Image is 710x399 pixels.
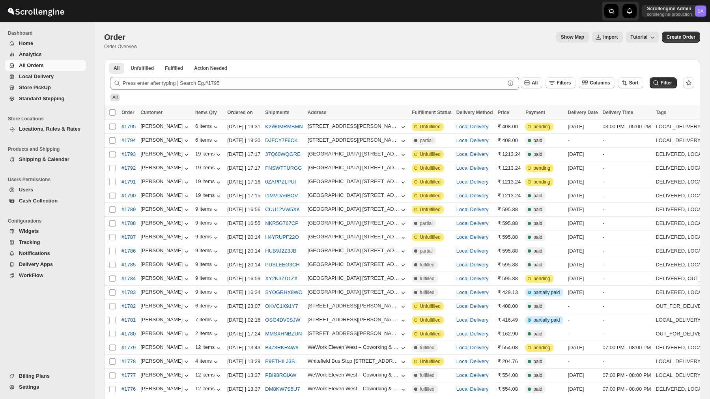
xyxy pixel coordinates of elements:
button: [PERSON_NAME] [140,151,191,159]
div: ₹ 408.00 [498,137,521,144]
span: Standard Shipping [19,96,65,101]
span: #1789 [121,206,136,214]
span: Tutorial [631,34,648,40]
span: #1786 [121,247,136,255]
span: Ordered on [227,110,253,115]
button: P9ETHILJ3B [265,358,295,364]
button: [PERSON_NAME] [140,234,191,242]
button: Home [5,38,86,49]
span: Widgets [19,228,39,234]
div: 4 items [195,358,220,366]
div: [DATE] | 17:17 [227,150,260,158]
span: Delivery Time [603,110,633,115]
div: 9 items [195,289,220,297]
div: Whitefield Bus Stop [STREET_ADDRESS] Vinayaka Layout [GEOGRAPHIC_DATA] [308,358,400,364]
button: Map action label [556,32,589,43]
button: [GEOGRAPHIC_DATA] [STREET_ADDRESS] [308,192,407,200]
span: Delivery Method [456,110,493,115]
button: [GEOGRAPHIC_DATA] [STREET_ADDRESS] [308,206,407,214]
button: [GEOGRAPHIC_DATA] [STREET_ADDRESS] [308,261,407,269]
button: Local Delivery [456,248,489,254]
button: I1MVDA6BOV [265,193,298,199]
span: pending [533,124,550,130]
button: Local Delivery [456,151,489,157]
button: Cash Collection [5,195,86,206]
button: [GEOGRAPHIC_DATA] [STREET_ADDRESS] [308,275,407,283]
button: [PERSON_NAME] [140,330,191,338]
span: #1793 [121,150,136,158]
button: PUSLEEG3CH [265,262,299,268]
span: WorkFlow [19,272,43,278]
button: [GEOGRAPHIC_DATA] [STREET_ADDRESS] [308,247,407,255]
div: ₹ 1213.24 [498,150,521,158]
button: 9 items [195,275,220,283]
button: Filter [650,77,677,88]
button: 6 items [195,137,220,145]
span: Scrollengine Admin [695,6,706,17]
button: 6 items [195,123,220,131]
span: #1790 [121,192,136,200]
span: paid [533,137,542,144]
span: Payment [525,110,545,115]
div: WeWork Eleven West – Coworking & Office Space in [GEOGRAPHIC_DATA], [GEOGRAPHIC_DATA] Baner Gaon ... [308,372,400,378]
button: [STREET_ADDRESS][PERSON_NAME], [308,137,407,145]
span: Action Needed [194,65,227,71]
button: 2 items [195,330,220,338]
button: K2W0MRMBMN [265,124,303,129]
button: Billing Plans [5,371,86,382]
span: #1794 [121,137,136,144]
button: Whitefield Bus Stop [STREET_ADDRESS] Vinayaka Layout [GEOGRAPHIC_DATA] [308,358,407,366]
span: Delivery Apps [19,261,53,267]
button: Shipping & Calendar [5,154,86,165]
button: 7 items [195,317,220,324]
span: #1779 [121,344,136,352]
span: #1781 [121,316,136,324]
span: Delivery Date [568,110,598,115]
span: Create Order [667,34,695,40]
button: #1782 [117,300,140,313]
button: Local Delivery [456,137,489,143]
button: #1795 [117,120,140,133]
div: [PERSON_NAME] [140,372,191,380]
span: Analytics [19,51,42,57]
div: [STREET_ADDRESS][PERSON_NAME], [308,317,400,322]
button: #1788 [117,217,140,230]
button: #1791 [117,176,140,188]
div: 9 items [195,220,220,228]
span: #1782 [121,302,136,310]
button: [PERSON_NAME] [140,358,191,366]
span: Shipments [265,110,289,115]
div: WeWork Eleven West – Coworking & Office Space in [GEOGRAPHIC_DATA], [GEOGRAPHIC_DATA] Baner Gaon ... [308,344,400,350]
div: [PERSON_NAME] [140,275,191,283]
span: #1791 [121,178,136,186]
button: Locations, Rules & Rates [5,124,86,135]
button: MMSXHNBZUN [265,331,302,337]
button: [PERSON_NAME] [140,220,191,228]
button: [STREET_ADDRESS][PERSON_NAME], [308,123,407,131]
div: [DATE] | 19:30 [227,137,260,144]
div: 12 items [195,386,222,393]
button: Local Delivery [456,193,489,199]
div: 9 items [195,206,220,214]
button: DM8KW7S5U7 [265,386,300,392]
span: Dashboard [8,30,89,36]
button: #1793 [117,148,140,161]
span: Shipping & Calendar [19,156,69,162]
button: #1785 [117,259,140,271]
button: Local Delivery [456,289,489,295]
button: [PERSON_NAME] [140,137,191,145]
button: ActionNeeded [189,63,232,74]
span: Unfulfilled [420,124,441,130]
div: LOCAL_DELIVERY,... [656,123,709,131]
span: Cash Collection [19,198,58,204]
div: [PERSON_NAME] [140,317,191,324]
span: Order [121,110,135,115]
button: Local Delivery [456,358,489,364]
button: [GEOGRAPHIC_DATA] [STREET_ADDRESS] [308,165,407,172]
button: [PERSON_NAME] [140,206,191,214]
button: Local Delivery [456,317,489,323]
button: 9 items [195,247,220,255]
